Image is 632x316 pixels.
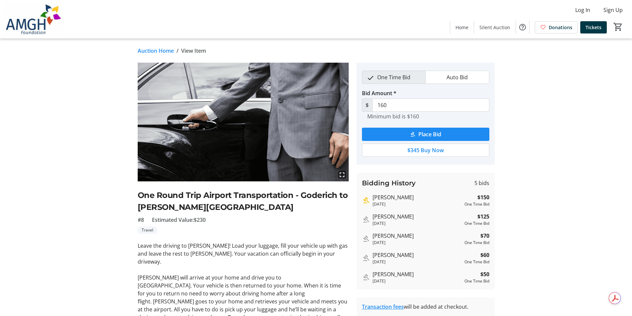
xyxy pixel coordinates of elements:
mat-icon: Outbid [362,235,370,243]
tr-label-badge: Travel [138,226,157,234]
button: Sign Up [598,5,628,15]
mat-icon: Outbid [362,273,370,281]
div: [PERSON_NAME] [373,193,462,201]
p: Leave the driving to [PERSON_NAME]! Load your luggage, fill your vehicle up with gas and leave th... [138,242,349,266]
button: Cart [612,21,624,33]
div: [DATE] [373,278,462,284]
label: Bid Amount * [362,89,396,97]
div: One Time Bid [464,201,489,207]
button: Log In [570,5,596,15]
span: Estimated Value: $230 [152,216,206,224]
mat-icon: fullscreen [338,171,346,179]
span: One Time Bid [373,71,414,84]
strong: $70 [480,232,489,240]
mat-icon: Highest bid [362,196,370,204]
div: [DATE] [373,221,462,226]
h2: One Round Trip Airport Transportation - Goderich to [PERSON_NAME][GEOGRAPHIC_DATA] [138,189,349,213]
img: Image [138,63,349,181]
div: One Time Bid [464,240,489,246]
button: Place Bid [362,128,489,141]
div: [PERSON_NAME] [373,270,462,278]
a: Transaction fees [362,303,404,310]
a: Donations [535,21,578,33]
div: One Time Bid [464,221,489,226]
span: Tickets [586,24,601,31]
div: will be added at checkout. [362,303,489,311]
div: One Time Bid [464,278,489,284]
span: Home [456,24,468,31]
div: [DATE] [373,201,462,207]
strong: $60 [480,251,489,259]
div: [PERSON_NAME] [373,251,462,259]
h3: Bidding History [362,178,416,188]
span: #8 [138,216,144,224]
div: [DATE] [373,259,462,265]
strong: $125 [477,213,489,221]
div: One Time Bid [464,259,489,265]
a: Silent Auction [474,21,516,33]
span: Place Bid [418,130,441,138]
tr-hint: Minimum bid is $160 [367,113,419,120]
strong: $50 [480,270,489,278]
mat-icon: Outbid [362,254,370,262]
div: [PERSON_NAME] [373,213,462,221]
span: $345 Buy Now [407,146,444,154]
span: / [176,47,178,55]
a: Home [450,21,474,33]
img: Alexandra Marine & General Hospital Foundation's Logo [4,3,63,36]
strong: $150 [477,193,489,201]
a: Tickets [580,21,607,33]
mat-icon: Outbid [362,216,370,223]
span: Donations [549,24,572,31]
div: [PERSON_NAME] [373,232,462,240]
button: $345 Buy Now [362,144,489,157]
span: 5 bids [474,179,489,187]
span: Sign Up [603,6,623,14]
button: Help [516,21,529,34]
span: $ [362,98,373,112]
div: [DATE] [373,240,462,246]
a: Auction Home [138,47,174,55]
span: View Item [181,47,206,55]
span: Silent Auction [479,24,510,31]
span: Log In [575,6,590,14]
span: Auto Bid [443,71,472,84]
